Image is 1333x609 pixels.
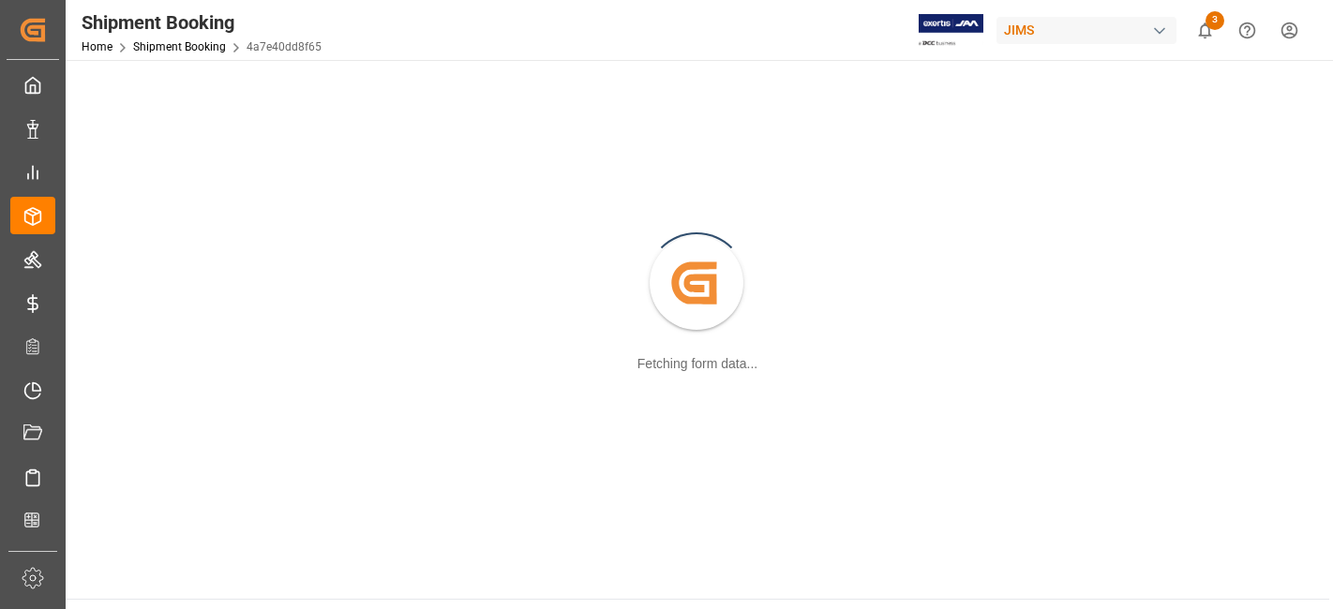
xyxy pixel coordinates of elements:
img: Exertis%20JAM%20-%20Email%20Logo.jpg_1722504956.jpg [919,14,983,47]
button: JIMS [996,12,1184,48]
div: Shipment Booking [82,8,322,37]
span: 3 [1206,11,1224,30]
button: show 3 new notifications [1184,9,1226,52]
div: JIMS [996,17,1176,44]
button: Help Center [1226,9,1268,52]
a: Shipment Booking [133,40,226,53]
a: Home [82,40,112,53]
div: Fetching form data... [637,354,757,374]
